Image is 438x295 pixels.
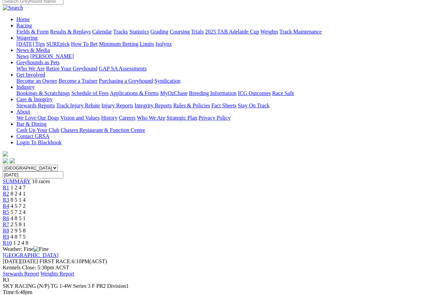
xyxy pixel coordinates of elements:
a: Rules & Policies [173,103,210,108]
a: GAP SA Assessments [99,66,147,71]
a: SUREpick [46,41,69,47]
a: Bar & Dining [16,121,47,127]
span: FIRST RACE: [39,258,72,264]
a: [GEOGRAPHIC_DATA] [3,252,59,258]
a: Wagering [16,35,38,41]
a: R6 [3,215,9,221]
a: Chasers Restaurant & Function Centre [61,127,145,133]
a: Cash Up Your Club [16,127,59,133]
a: Grading [151,29,168,35]
a: Careers [119,115,136,121]
a: Greyhounds as Pets [16,59,60,65]
a: Who We Are [137,115,165,121]
a: About [16,109,30,115]
div: Bar & Dining [16,127,435,133]
a: R2 [3,191,9,197]
a: Weights Report [40,271,75,277]
a: R1 [3,185,9,190]
img: logo-grsa-white.png [3,151,8,157]
div: Kennels Close: 5:30pm ACST [3,265,435,271]
a: MyOzChase [160,90,188,96]
a: Privacy Policy [198,115,231,121]
a: R7 [3,222,9,227]
span: 4 8 5 1 [11,215,26,221]
a: Become a Trainer [59,78,98,84]
span: 2 9 5 8 [11,228,26,233]
a: Stewards Reports [16,103,55,108]
a: R3 [3,197,9,203]
a: Home [16,16,30,22]
a: Statistics [129,29,149,35]
span: R3 [3,277,9,283]
div: Industry [16,90,435,96]
span: 5 7 2 4 [11,209,26,215]
span: [DATE] [3,258,21,264]
a: Get Involved [16,72,45,78]
a: ICG Outcomes [238,90,271,96]
a: Fields & Form [16,29,49,35]
span: 6:10PM(ACST) [39,258,107,264]
a: Weights [260,29,278,35]
a: R9 [3,234,9,240]
a: Schedule of Fees [71,90,108,96]
a: Contact GRSA [16,133,49,139]
a: Syndication [154,78,180,84]
span: SUMMARY [3,178,30,184]
a: History [101,115,117,121]
span: 1 2 4 7 [11,185,26,190]
a: Stewards Report [3,271,39,277]
div: Get Involved [16,78,435,84]
div: Wagering [16,41,435,47]
span: 1 2 4 8 [13,240,28,246]
div: News & Media [16,53,435,59]
a: Race Safe [272,90,294,96]
a: R5 [3,209,9,215]
a: R8 [3,228,9,233]
a: Bookings & Scratchings [16,90,70,96]
a: Integrity Reports [134,103,172,108]
span: 4 5 7 2 [11,203,26,209]
a: News & Media [16,47,50,53]
a: Track Injury Rebate [56,103,100,108]
a: Login To Blackbook [16,139,62,145]
a: Fact Sheets [211,103,236,108]
a: [DATE] Tips [16,41,45,47]
a: Industry [16,84,35,90]
a: Coursing [170,29,190,35]
img: Search [3,5,23,11]
a: How To Bet [71,41,98,47]
span: Time: [3,289,16,295]
a: [PERSON_NAME] [30,53,74,59]
a: Retire Your Greyhound [46,66,98,71]
a: Trials [191,29,204,35]
span: 4 8 7 5 [11,234,26,240]
a: Racing [16,23,32,28]
a: We Love Our Dogs [16,115,59,121]
a: Breeding Information [189,90,236,96]
a: Tracks [113,29,128,35]
div: Racing [16,29,435,35]
img: facebook.svg [3,158,8,163]
div: SKY RACING (N/P) TG 1-4W Series 3 F PR2 Division1 [3,283,435,289]
a: Results & Replays [50,29,91,35]
span: 8 2 4 1 [11,191,26,197]
a: R4 [3,203,9,209]
a: News [16,53,29,59]
img: twitter.svg [10,158,15,163]
span: 8 5 1 4 [11,197,26,203]
div: Care & Integrity [16,103,435,109]
a: Purchasing a Greyhound [99,78,153,84]
a: R10 [3,240,12,246]
a: Care & Integrity [16,96,53,102]
a: Strategic Plan [167,115,197,121]
a: Stay On Track [238,103,269,108]
span: 10 races [32,178,50,184]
